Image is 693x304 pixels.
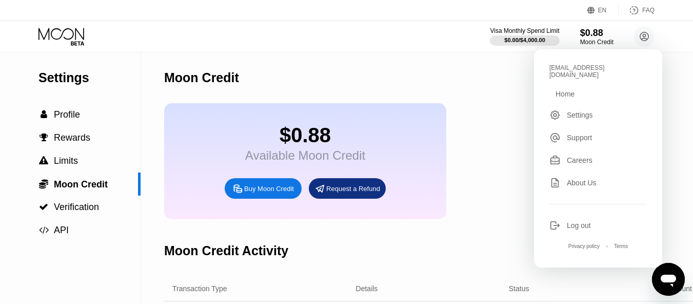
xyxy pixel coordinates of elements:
div: Available Moon Credit [245,148,365,163]
span:  [39,133,48,142]
div: Buy Moon Credit [225,178,302,199]
div: About Us [567,179,597,187]
div: $0.88 [245,124,365,147]
span:  [39,156,48,165]
div: $0.88Moon Credit [580,28,613,46]
div: Buy Moon Credit [244,184,294,193]
div: EN [598,7,607,14]
div: Settings [38,70,141,85]
div: Settings [567,111,593,119]
span: Verification [54,202,99,212]
div: $0.00 / $4,000.00 [504,37,545,43]
div: [EMAIL_ADDRESS][DOMAIN_NAME] [549,64,647,79]
div: Support [549,132,647,143]
div:  [38,156,49,165]
div: Terms [614,243,628,249]
div: EN [587,5,619,15]
div: Home [549,90,647,98]
div: Moon Credit Activity [164,243,288,258]
span: Limits [54,156,78,166]
div: Visa Monthly Spend Limit [490,27,559,34]
div: Careers [567,156,592,164]
span:  [41,110,47,119]
div: Request a Refund [309,178,386,199]
div: Transaction Type [172,284,227,293]
div: Privacy policy [568,243,600,249]
span: Profile [54,109,80,120]
div: Log out [549,220,647,231]
div:  [38,133,49,142]
div: Careers [549,155,647,166]
span: API [54,225,69,235]
div:  [38,179,49,189]
div: Status [509,284,529,293]
div: Home [556,90,575,98]
div: FAQ [642,7,655,14]
div: About Us [549,177,647,188]
div: $0.88 [580,28,613,39]
div: FAQ [619,5,655,15]
div: Settings [549,109,647,121]
span:  [39,179,48,189]
span: Rewards [54,132,90,143]
div: Request a Refund [326,184,380,193]
span:  [39,202,48,212]
div: Details [356,284,378,293]
div:  [38,202,49,212]
div: Log out [567,221,591,230]
div: Visa Monthly Spend Limit$0.00/$4,000.00 [490,27,559,46]
div: Moon Credit [164,70,239,85]
span:  [39,225,49,235]
div:  [38,225,49,235]
span: Moon Credit [54,179,108,189]
div:  [38,110,49,119]
iframe: Button to launch messaging window [652,263,685,296]
div: Support [567,134,592,142]
div: Moon Credit [580,39,613,46]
